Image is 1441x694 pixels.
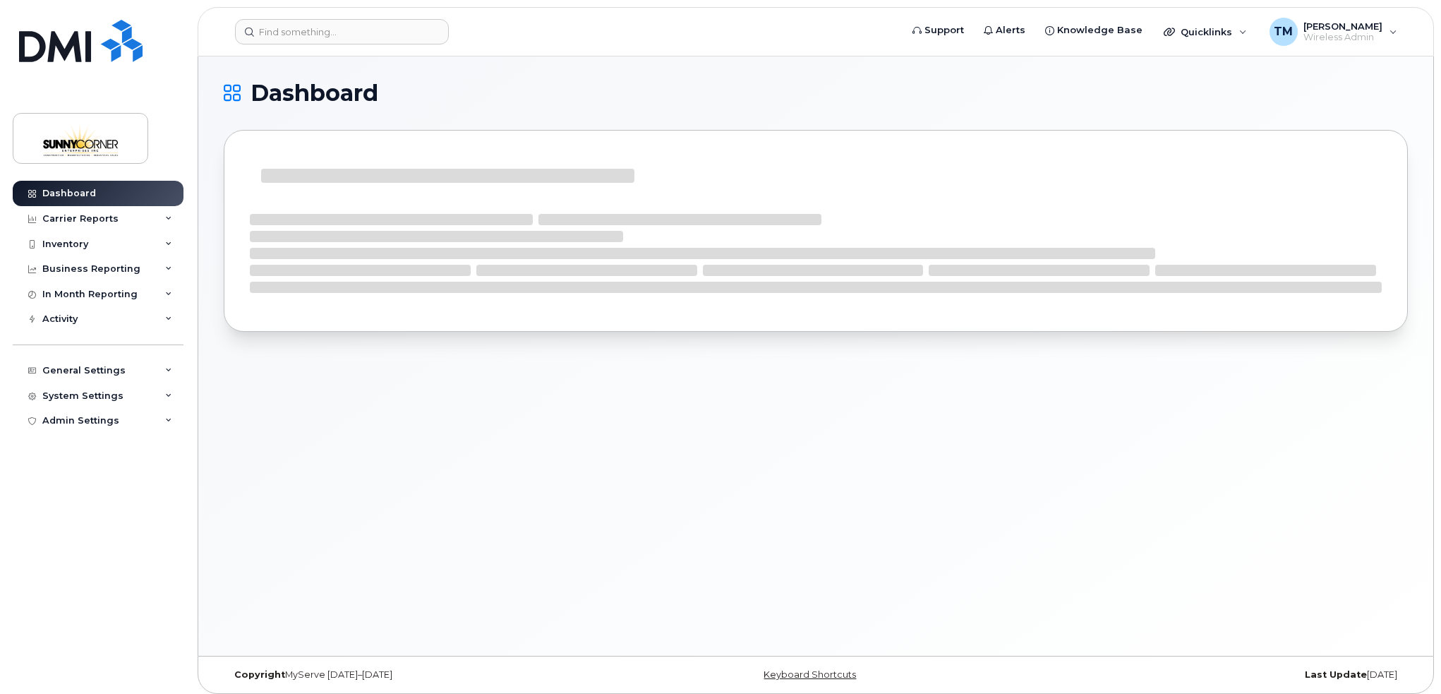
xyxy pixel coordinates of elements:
[764,669,856,680] a: Keyboard Shortcuts
[1013,669,1408,681] div: [DATE]
[251,83,378,104] span: Dashboard
[1305,669,1367,680] strong: Last Update
[224,669,618,681] div: MyServe [DATE]–[DATE]
[234,669,285,680] strong: Copyright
